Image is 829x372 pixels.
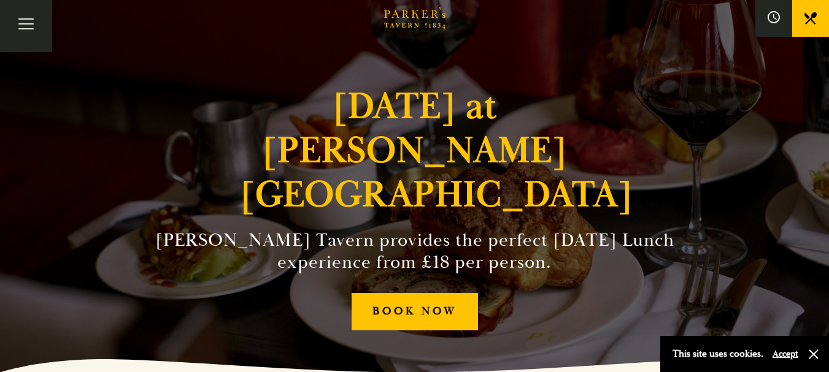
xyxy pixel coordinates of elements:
[240,85,590,217] h1: [DATE] at [PERSON_NAME][GEOGRAPHIC_DATA]
[135,229,695,273] h2: [PERSON_NAME] Tavern provides the perfect [DATE] Lunch experience from £18 per person.
[773,348,798,360] button: Accept
[352,293,478,330] a: BOOK NOW
[673,345,763,363] p: This site uses cookies.
[808,348,820,360] button: Close and accept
